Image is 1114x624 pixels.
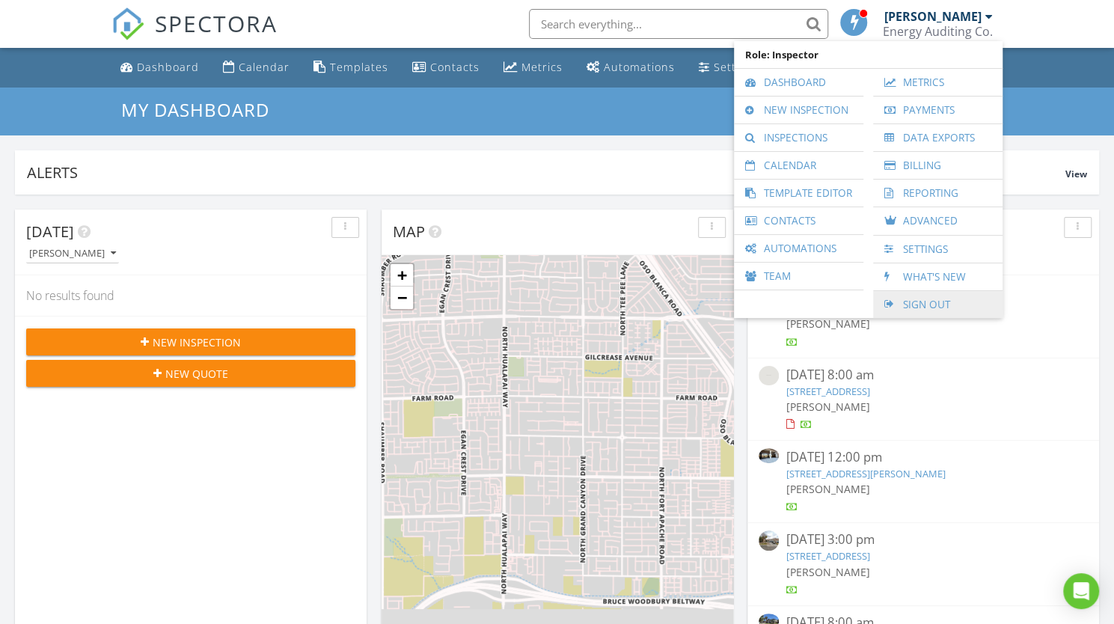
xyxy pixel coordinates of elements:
[498,54,569,82] a: Metrics
[111,7,144,40] img: The Best Home Inspection Software - Spectora
[741,124,856,151] a: Inspections
[881,207,995,235] a: Advanced
[741,235,856,262] a: Automations
[391,264,413,287] a: Zoom in
[121,97,269,122] span: My Dashboard
[883,24,993,39] div: Energy Auditing Co.
[881,180,995,207] a: Reporting
[165,366,228,382] span: New Quote
[15,275,367,316] div: No results found
[1065,168,1087,180] span: View
[881,69,995,96] a: Metrics
[330,60,388,74] div: Templates
[741,263,856,290] a: Team
[741,69,856,96] a: Dashboard
[27,162,1065,183] div: Alerts
[759,366,1088,432] a: [DATE] 8:00 am [STREET_ADDRESS] [PERSON_NAME]
[881,152,995,179] a: Billing
[741,97,856,123] a: New Inspection
[759,530,779,551] img: streetview
[1063,573,1099,609] div: Open Intercom Messenger
[26,221,74,242] span: [DATE]
[29,248,116,259] div: [PERSON_NAME]
[430,60,480,74] div: Contacts
[786,530,1061,549] div: [DATE] 3:00 pm
[26,328,355,355] button: New Inspection
[786,565,870,579] span: [PERSON_NAME]
[881,263,995,290] a: What's New
[881,291,995,318] a: Sign Out
[521,60,563,74] div: Metrics
[881,236,995,263] a: Settings
[137,60,199,74] div: Dashboard
[759,530,1088,597] a: [DATE] 3:00 pm [STREET_ADDRESS] [PERSON_NAME]
[786,316,870,331] span: [PERSON_NAME]
[529,9,828,39] input: Search everything...
[881,124,995,151] a: Data Exports
[391,287,413,309] a: Zoom out
[604,60,675,74] div: Automations
[786,400,870,414] span: [PERSON_NAME]
[217,54,296,82] a: Calendar
[786,549,870,563] a: [STREET_ADDRESS]
[714,60,759,74] div: Settings
[693,54,765,82] a: Settings
[26,244,119,264] button: [PERSON_NAME]
[581,54,681,82] a: Automations (Basic)
[786,385,870,398] a: [STREET_ADDRESS]
[786,366,1061,385] div: [DATE] 8:00 am
[26,360,355,387] button: New Quote
[307,54,394,82] a: Templates
[759,366,779,386] img: streetview
[406,54,486,82] a: Contacts
[759,448,779,463] img: 9282390%2Fcover_photos%2FRasdnHW4TAVxELIwhpVj%2Fsmall.jpg
[786,448,1061,467] div: [DATE] 12:00 pm
[741,41,995,68] span: Role: Inspector
[393,221,425,242] span: Map
[786,482,870,496] span: [PERSON_NAME]
[741,152,856,179] a: Calendar
[881,97,995,123] a: Payments
[239,60,290,74] div: Calendar
[759,448,1088,515] a: [DATE] 12:00 pm [STREET_ADDRESS][PERSON_NAME] [PERSON_NAME]
[155,7,278,39] span: SPECTORA
[153,334,241,350] span: New Inspection
[114,54,205,82] a: Dashboard
[741,180,856,207] a: Template Editor
[884,9,982,24] div: [PERSON_NAME]
[741,207,856,234] a: Contacts
[786,467,946,480] a: [STREET_ADDRESS][PERSON_NAME]
[111,20,278,52] a: SPECTORA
